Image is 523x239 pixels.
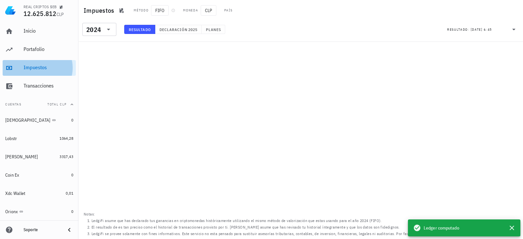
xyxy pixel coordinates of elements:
[3,42,76,57] a: Portafolio
[71,172,73,177] span: 0
[202,25,226,34] button: Planes
[3,24,76,39] a: Inicio
[71,209,73,214] span: 0
[128,27,151,32] span: Resultado
[183,8,198,13] div: Moneda
[66,191,73,196] span: 0,01
[3,78,76,94] a: Transacciones
[5,172,19,178] div: Coin Ex
[92,217,513,224] li: LedgiFi asume que has declarado tus ganancias en criptomonedas históricamente utilizando el mismo...
[3,131,76,146] a: Lobstr 1064,28
[235,7,243,14] div: CL-icon
[443,23,522,36] div: Resultado:[DATE] 6:45
[86,26,101,33] div: 2024
[3,167,76,183] a: Coin Ex 0
[5,209,18,215] div: Orionx
[24,227,60,232] div: Soporte
[84,5,117,16] h1: Impuestos
[5,154,38,160] div: [PERSON_NAME]
[447,25,471,34] div: Resultado:
[124,25,155,34] button: Resultado
[78,209,523,239] footer: Notas:
[71,118,73,122] span: 0
[188,27,197,32] span: 2025
[3,97,76,112] button: CuentasTotal CLP
[24,4,57,9] div: REAL CRIPTOS $EB
[151,5,169,16] span: FIFO
[59,136,73,141] span: 1064,28
[24,9,57,18] span: 12.625.812
[159,27,188,32] span: Declaración
[5,5,16,16] img: LedgiFi
[24,28,73,34] div: Inicio
[82,23,116,36] div: 2024
[47,102,67,106] span: Total CLP
[224,8,233,13] div: País
[3,185,76,201] a: Xdc Wallet 0,01
[471,26,492,33] div: [DATE] 6:45
[424,224,459,231] span: Ledger computado
[509,5,519,16] div: avatar
[5,136,17,141] div: Lobstr
[24,83,73,89] div: Transacciones
[3,60,76,76] a: Impuestos
[5,191,25,196] div: Xdc Wallet
[3,112,76,128] a: [DEMOGRAPHIC_DATA] 0
[3,204,76,219] a: Orionx 0
[24,46,73,52] div: Portafolio
[59,154,73,159] span: 3317,43
[24,64,73,71] div: Impuestos
[155,25,202,34] button: Declaración 2025
[5,118,51,123] div: [DEMOGRAPHIC_DATA]
[3,149,76,165] a: [PERSON_NAME] 3317,43
[92,224,513,231] li: El resultado de es tan preciso como el historial de transacciones provisto por ti. [PERSON_NAME] ...
[201,5,216,16] span: CLP
[206,27,221,32] span: Planes
[92,231,513,237] li: LedgiFi se provee solamente con fines informativos. Este servicio no esta pensado para sustituir ...
[134,8,148,13] div: Método
[57,11,64,17] span: CLP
